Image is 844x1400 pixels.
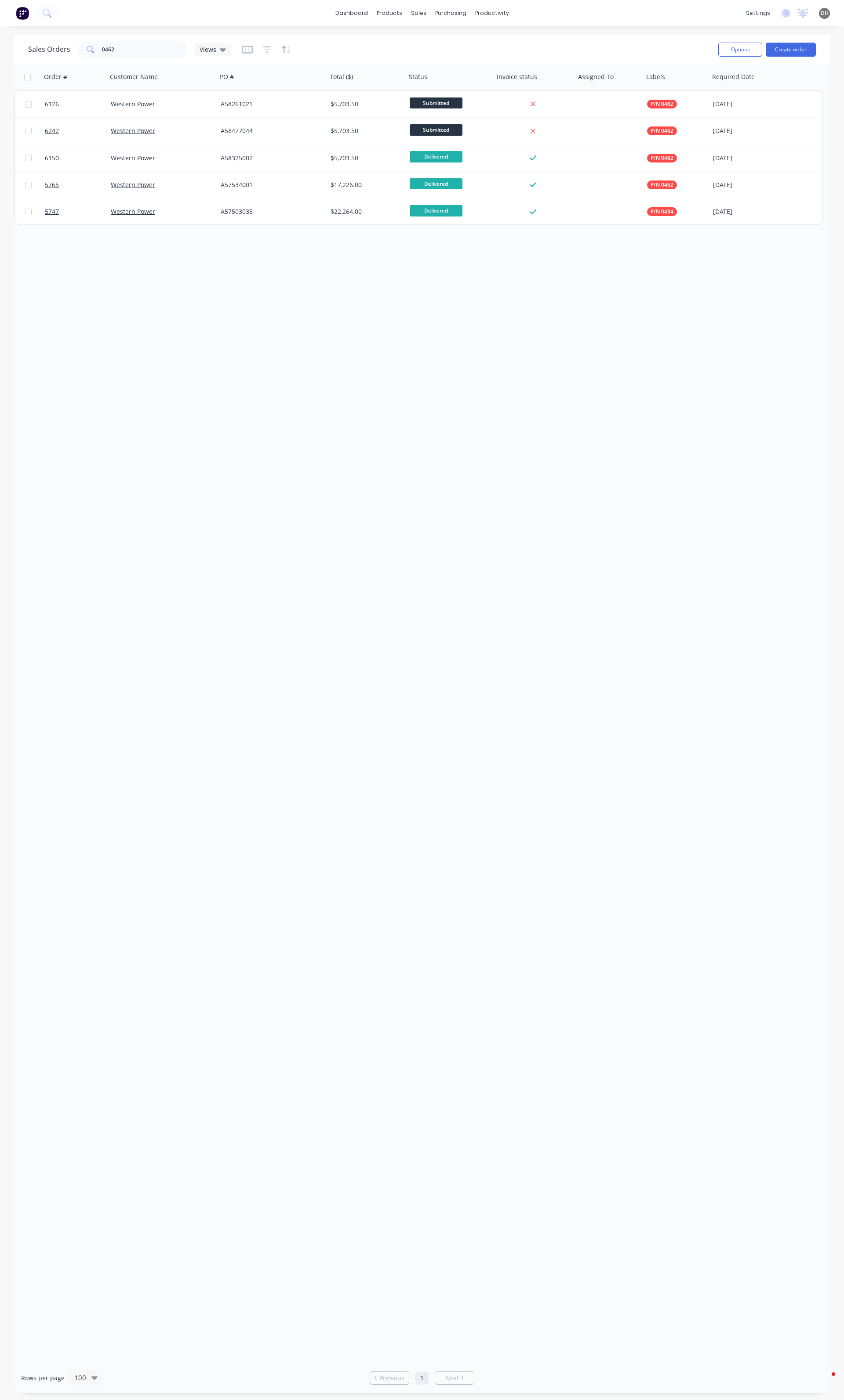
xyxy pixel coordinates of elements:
span: P/N 0462 [651,126,673,135]
button: P/N 0462 [647,100,677,108]
span: Next [445,1374,459,1382]
div: A57534001 [221,180,318,189]
div: A58477044 [221,126,318,135]
a: Western Power [111,126,155,135]
a: 6150 [45,145,111,171]
img: Factory [16,7,29,20]
div: PO # [220,72,234,81]
a: Western Power [111,180,155,189]
button: P/N 0462 [647,180,677,189]
iframe: Intercom live chat [814,1370,835,1391]
div: Status [409,72,427,81]
div: Labels [646,72,665,81]
span: 5747 [45,207,59,216]
div: Order # [44,72,67,81]
a: Western Power [111,207,155,216]
button: Options [718,43,762,57]
div: $5,703.50 [331,154,399,162]
div: Customer Name [110,72,158,81]
div: Required Date [712,72,755,81]
a: Western Power [111,154,155,162]
span: Delivered [410,205,462,216]
div: $5,703.50 [331,126,399,135]
div: productivity [471,7,513,20]
div: [DATE] [713,180,783,189]
a: 6242 [45,118,111,144]
div: [DATE] [713,126,783,135]
span: P/N 0462 [651,154,673,162]
div: purchasing [431,7,471,20]
button: P/N 0462 [647,126,677,135]
button: Create order [766,43,816,57]
a: dashboard [331,7,372,20]
span: 6150 [45,154,59,162]
div: [DATE] [713,207,783,216]
span: 5765 [45,180,59,189]
a: 5765 [45,172,111,198]
div: settings [742,7,775,20]
div: A58325002 [221,154,318,162]
span: Delivered [410,151,462,162]
div: sales [407,7,431,20]
div: Total ($) [330,72,353,81]
a: Page 1 is your current page [415,1371,429,1385]
a: Western Power [111,100,155,108]
span: P/N 0462 [651,100,673,108]
span: P/N 0434 [651,207,673,216]
a: 6126 [45,91,111,117]
span: Delivered [410,178,462,189]
span: 6126 [45,100,59,108]
input: Search... [102,41,188,58]
a: Next page [435,1374,474,1382]
span: Previous [379,1374,404,1382]
div: Invoice status [497,72,537,81]
div: $22,264.00 [331,207,399,216]
div: $5,703.50 [331,100,399,108]
button: P/N 0462 [647,154,677,162]
div: A57503035 [221,207,318,216]
a: Previous page [370,1374,409,1382]
span: Rows per page [21,1374,65,1382]
a: 5747 [45,198,111,225]
span: Views [200,45,216,54]
div: $17,226.00 [331,180,399,189]
span: DH [821,9,829,17]
span: Submitted [410,97,462,108]
ul: Pagination [366,1371,478,1385]
button: P/N 0434 [647,207,677,216]
div: [DATE] [713,154,783,162]
span: 6242 [45,126,59,135]
div: Assigned To [578,72,614,81]
span: P/N 0462 [651,180,673,189]
div: A58261021 [221,100,318,108]
h1: Sales Orders [28,45,70,54]
div: products [372,7,407,20]
span: Submitted [410,124,462,135]
div: [DATE] [713,100,783,108]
